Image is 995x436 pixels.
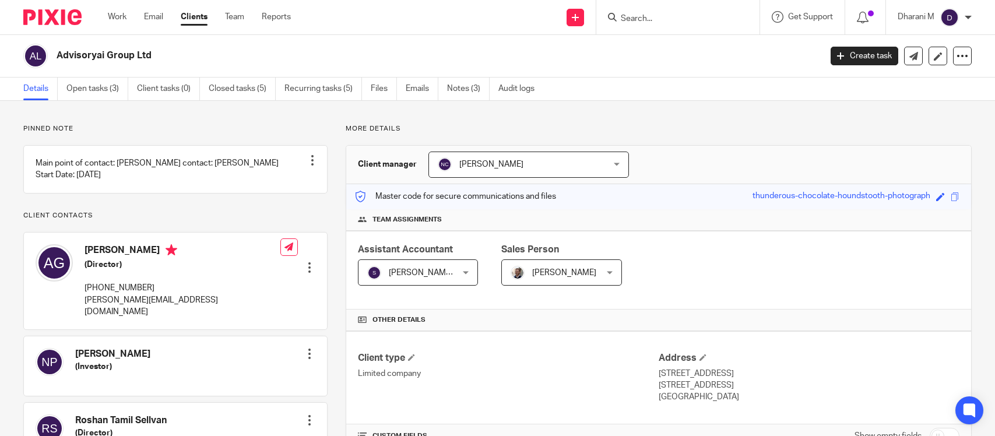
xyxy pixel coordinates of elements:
[659,368,959,379] p: [STREET_ADDRESS]
[788,13,833,21] span: Get Support
[511,266,525,280] img: Matt%20Circle.png
[85,294,280,318] p: [PERSON_NAME][EMAIL_ADDRESS][DOMAIN_NAME]
[358,159,417,170] h3: Client manager
[358,352,659,364] h4: Client type
[459,160,523,168] span: [PERSON_NAME]
[23,44,48,68] img: svg%3E
[75,348,150,360] h4: [PERSON_NAME]
[389,269,467,277] span: [PERSON_NAME] K V
[181,11,208,23] a: Clients
[66,78,128,100] a: Open tasks (3)
[85,259,280,270] h5: (Director)
[209,78,276,100] a: Closed tasks (5)
[346,124,972,133] p: More details
[355,191,556,202] p: Master code for secure communications and files
[620,14,725,24] input: Search
[898,11,934,23] p: Dharani M
[85,282,280,294] p: [PHONE_NUMBER]
[406,78,438,100] a: Emails
[75,414,167,427] h4: Roshan Tamil Sellvan
[372,315,426,325] span: Other details
[659,379,959,391] p: [STREET_ADDRESS]
[447,78,490,100] a: Notes (3)
[498,78,543,100] a: Audit logs
[659,391,959,403] p: [GEOGRAPHIC_DATA]
[23,211,328,220] p: Client contacts
[36,348,64,376] img: svg%3E
[753,190,930,203] div: thunderous-chocolate-houndstooth-photograph
[367,266,381,280] img: svg%3E
[501,245,559,254] span: Sales Person
[532,269,596,277] span: [PERSON_NAME]
[659,352,959,364] h4: Address
[75,361,150,372] h5: (Investor)
[371,78,397,100] a: Files
[358,368,659,379] p: Limited company
[372,215,442,224] span: Team assignments
[23,9,82,25] img: Pixie
[262,11,291,23] a: Reports
[108,11,126,23] a: Work
[23,124,328,133] p: Pinned note
[225,11,244,23] a: Team
[144,11,163,23] a: Email
[36,244,73,282] img: svg%3E
[940,8,959,27] img: svg%3E
[284,78,362,100] a: Recurring tasks (5)
[831,47,898,65] a: Create task
[23,78,58,100] a: Details
[358,245,453,254] span: Assistant Accountant
[57,50,662,62] h2: Advisoryai Group Ltd
[166,244,177,256] i: Primary
[85,244,280,259] h4: [PERSON_NAME]
[137,78,200,100] a: Client tasks (0)
[438,157,452,171] img: svg%3E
